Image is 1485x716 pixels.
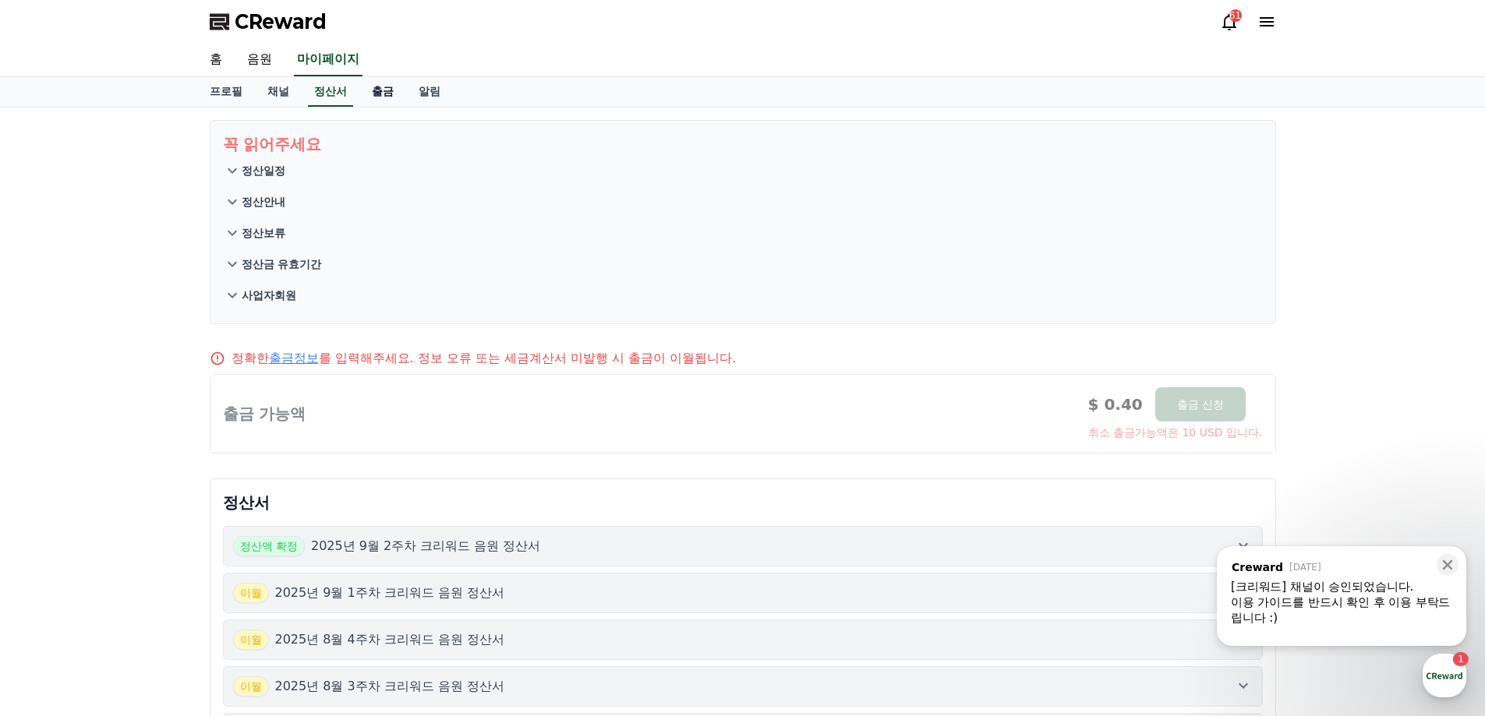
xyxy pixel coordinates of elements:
[241,517,260,530] span: 설정
[242,163,285,178] p: 정산일정
[406,77,453,107] a: 알림
[242,194,285,210] p: 정산안내
[308,77,353,107] a: 정산서
[235,44,285,76] a: 음원
[1220,12,1239,31] a: 61
[294,44,362,76] a: 마이페이지
[233,630,269,650] span: 이월
[223,619,1263,660] button: 이월 2025년 8월 4주차 크리워드 음원 정산서
[197,44,235,76] a: 홈
[255,77,302,107] a: 채널
[275,630,505,649] p: 2025년 8월 4주차 크리워드 음원 정산서
[1229,9,1242,22] div: 61
[223,573,1263,613] button: 이월 2025년 9월 1주차 크리워드 음원 정산서
[223,217,1263,249] button: 정산보류
[197,77,255,107] a: 프로필
[223,526,1263,566] button: 정산액 확정 2025년 9월 2주차 크리워드 음원 정산서
[223,249,1263,280] button: 정산금 유효기간
[143,518,161,531] span: 대화
[242,256,322,272] p: 정산금 유효기간
[103,494,201,533] a: 1대화
[223,492,1263,513] p: 정산서
[359,77,406,107] a: 출금
[49,517,58,530] span: 홈
[5,494,103,533] a: 홈
[158,493,164,506] span: 1
[235,9,327,34] span: CReward
[275,584,505,602] p: 2025년 9월 1주차 크리워드 음원 정산서
[223,280,1263,311] button: 사업자회원
[275,677,505,696] p: 2025년 8월 3주차 크리워드 음원 정산서
[223,155,1263,186] button: 정산일정
[269,351,319,365] a: 출금정보
[223,186,1263,217] button: 정산안내
[233,676,269,697] span: 이월
[311,537,541,556] p: 2025년 9월 2주차 크리워드 음원 정산서
[201,494,299,533] a: 설정
[223,666,1263,707] button: 이월 2025년 8월 3주차 크리워드 음원 정산서
[223,133,1263,155] p: 꼭 읽어주세요
[232,349,737,368] p: 정확한 를 입력해주세요. 정보 오류 또는 세금계산서 미발행 시 출금이 이월됩니다.
[242,287,296,303] p: 사업자회원
[210,9,327,34] a: CReward
[233,583,269,603] span: 이월
[242,225,285,241] p: 정산보류
[233,536,305,556] span: 정산액 확정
